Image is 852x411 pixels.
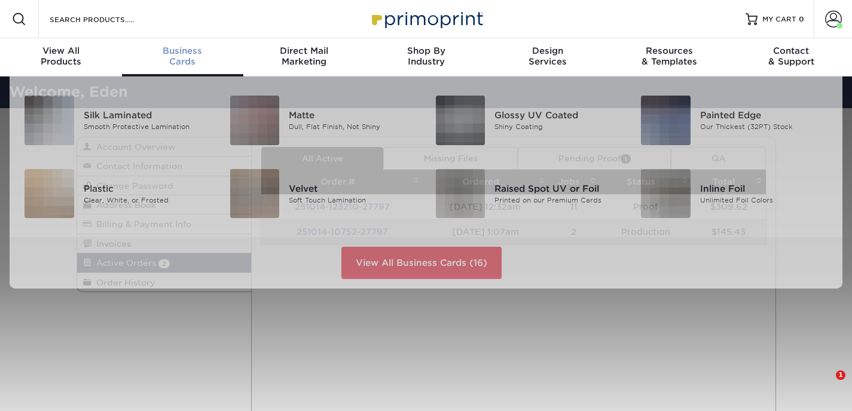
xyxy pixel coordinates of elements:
img: Glossy UV Coated Business Cards [436,96,485,145]
div: & Support [730,45,852,67]
div: Matte [289,109,417,122]
a: Velvet Business Cards Velvet Soft Touch Lamination [230,164,417,223]
img: Raised Spot UV or Foil Business Cards [436,169,485,219]
span: MY CART [762,14,796,24]
div: Soft Touch Lamination [289,195,417,205]
div: Cards [122,45,244,67]
img: Painted Edge Business Cards [641,96,691,145]
a: Plastic Business Cards Plastic Clear, White, or Frosted [24,164,212,223]
a: Shop ByIndustry [365,38,487,76]
a: Raised Spot UV or Foil Business Cards Raised Spot UV or Foil Printed on our Premium Cards [435,164,623,223]
span: Design [487,45,609,56]
a: View All Business Cards (16) [341,247,502,279]
a: BusinessCards [122,38,244,76]
a: Inline Foil Business Cards Inline Foil Unlimited Foil Colors [640,164,828,223]
img: Matte Business Cards [230,96,280,145]
span: 0 [799,15,804,23]
div: & Templates [609,45,731,67]
a: Glossy UV Coated Business Cards Glossy UV Coated Shiny Coating [435,91,623,150]
img: Silk Laminated Business Cards [25,96,74,145]
div: Glossy UV Coated [494,109,622,122]
div: Industry [365,45,487,67]
span: Shop By [365,45,487,56]
a: Matte Business Cards Matte Dull, Flat Finish, Not Shiny [230,91,417,150]
div: Raised Spot UV or Foil [494,182,622,195]
div: Painted Edge [700,109,828,122]
a: Contact& Support [730,38,852,76]
a: Resources& Templates [609,38,731,76]
div: Silk Laminated [84,109,212,122]
img: Velvet Business Cards [230,169,280,219]
span: Resources [609,45,731,56]
img: Primoprint [367,6,486,32]
span: Direct Mail [243,45,365,56]
img: Plastic Business Cards [25,169,74,219]
iframe: Intercom live chat [811,370,840,399]
div: Unlimited Foil Colors [700,195,828,205]
div: Services [487,45,609,67]
div: Plastic [84,182,212,195]
a: DesignServices [487,38,609,76]
a: Painted Edge Business Cards Painted Edge Our Thickest (32PT) Stock [640,91,828,150]
input: SEARCH PRODUCTS..... [48,12,165,26]
a: Direct MailMarketing [243,38,365,76]
img: Inline Foil Business Cards [641,169,691,219]
span: Contact [730,45,852,56]
div: Marketing [243,45,365,67]
div: Dull, Flat Finish, Not Shiny [289,122,417,132]
div: Inline Foil [700,182,828,195]
a: Silk Laminated Business Cards Silk Laminated Smooth Protective Lamination [24,91,212,150]
div: Printed on our Premium Cards [494,195,622,205]
span: Business [122,45,244,56]
div: Velvet [289,182,417,195]
span: 1 [836,370,845,380]
div: Our Thickest (32PT) Stock [700,122,828,132]
div: Smooth Protective Lamination [84,122,212,132]
div: Shiny Coating [494,122,622,132]
div: Clear, White, or Frosted [84,195,212,205]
